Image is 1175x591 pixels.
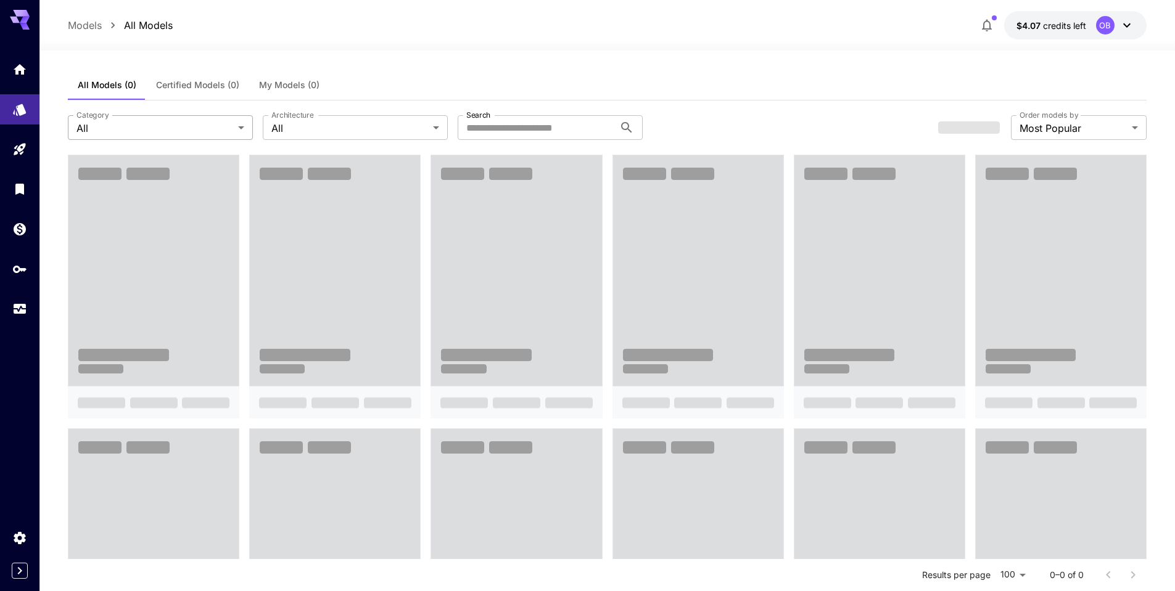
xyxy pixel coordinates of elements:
[1050,569,1084,581] p: 0–0 of 0
[12,563,28,579] button: Expand sidebar
[922,569,991,581] p: Results per page
[78,79,136,91] span: All Models (0)
[1020,121,1127,136] span: Most Popular
[76,110,109,120] label: Category
[996,566,1030,584] div: 100
[1016,19,1086,32] div: $4.07295
[76,121,233,136] span: All
[12,58,27,73] div: Home
[1004,11,1147,39] button: $4.07295OB
[124,18,173,33] a: All Models
[12,301,27,317] div: Usage
[12,221,27,237] div: Wallet
[1016,20,1043,31] span: $4.07
[271,121,428,136] span: All
[466,110,490,120] label: Search
[1043,20,1086,31] span: credits left
[156,79,239,91] span: Certified Models (0)
[259,79,320,91] span: My Models (0)
[68,18,173,33] nav: breadcrumb
[12,142,27,157] div: Playground
[12,261,27,277] div: API Keys
[1096,16,1115,35] div: OB
[12,98,27,113] div: Models
[271,110,313,120] label: Architecture
[1020,110,1078,120] label: Order models by
[68,18,102,33] a: Models
[12,181,27,197] div: Library
[12,530,27,545] div: Settings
